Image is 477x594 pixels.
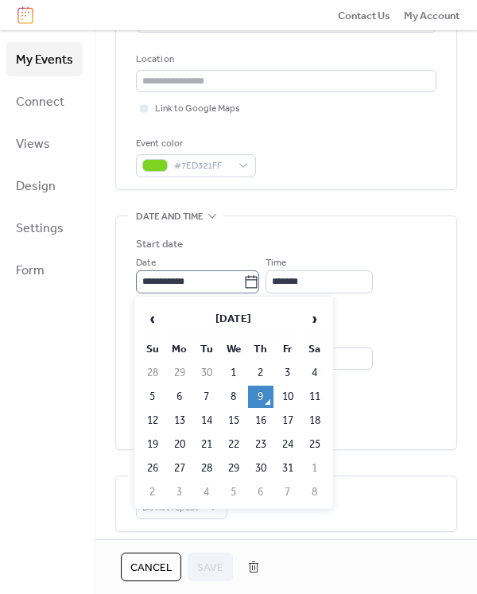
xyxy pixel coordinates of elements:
td: 13 [167,410,192,432]
td: 29 [167,362,192,384]
a: Design [6,169,83,203]
td: 5 [140,386,165,408]
td: 28 [140,362,165,384]
th: Fr [275,338,301,360]
span: My Account [404,8,460,24]
td: 2 [248,362,273,384]
td: 5 [221,481,246,503]
a: Settings [6,211,83,245]
span: › [303,303,327,335]
span: ‹ [141,303,165,335]
th: [DATE] [167,302,301,336]
span: Form [16,258,45,283]
button: Cancel [121,553,181,581]
td: 30 [248,457,273,479]
a: My Events [6,42,83,76]
td: 21 [194,433,219,456]
span: Link to Google Maps [155,101,240,117]
td: 4 [194,481,219,503]
span: Time [266,255,286,271]
td: 29 [221,457,246,479]
td: 19 [140,433,165,456]
th: Mo [167,338,192,360]
th: Sa [302,338,328,360]
td: 3 [275,362,301,384]
td: 22 [221,433,246,456]
td: 31 [275,457,301,479]
span: Date and time [136,208,204,224]
td: 6 [167,386,192,408]
td: 23 [248,433,273,456]
td: 16 [248,410,273,432]
span: My Events [16,48,73,72]
th: Tu [194,338,219,360]
span: Settings [16,216,64,241]
td: 28 [194,457,219,479]
td: 7 [275,481,301,503]
td: 1 [221,362,246,384]
td: 18 [302,410,328,432]
a: Contact Us [338,7,390,23]
span: Design [16,174,56,199]
td: 14 [194,410,219,432]
span: Cancel [130,560,172,576]
span: Connect [16,90,64,115]
div: Start date [136,236,183,252]
td: 11 [302,386,328,408]
td: 30 [194,362,219,384]
td: 6 [248,481,273,503]
td: 10 [275,386,301,408]
a: Views [6,126,83,161]
td: 12 [140,410,165,432]
span: #7ED321FF [174,158,231,174]
th: Su [140,338,165,360]
div: Event color [136,136,253,152]
td: 20 [167,433,192,456]
td: 3 [167,481,192,503]
td: 1 [302,457,328,479]
td: 7 [194,386,219,408]
td: 4 [302,362,328,384]
a: My Account [404,7,460,23]
span: Contact Us [338,8,390,24]
th: Th [248,338,273,360]
th: We [221,338,246,360]
a: Form [6,253,83,287]
td: 26 [140,457,165,479]
td: 2 [140,481,165,503]
td: 15 [221,410,246,432]
td: 27 [167,457,192,479]
img: logo [17,6,33,24]
td: 8 [302,481,328,503]
span: Date [136,255,156,271]
span: Views [16,132,50,157]
div: Location [136,52,433,68]
td: 24 [275,433,301,456]
td: 17 [275,410,301,432]
a: Connect [6,84,83,118]
td: 9 [248,386,273,408]
td: 25 [302,433,328,456]
td: 8 [221,386,246,408]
